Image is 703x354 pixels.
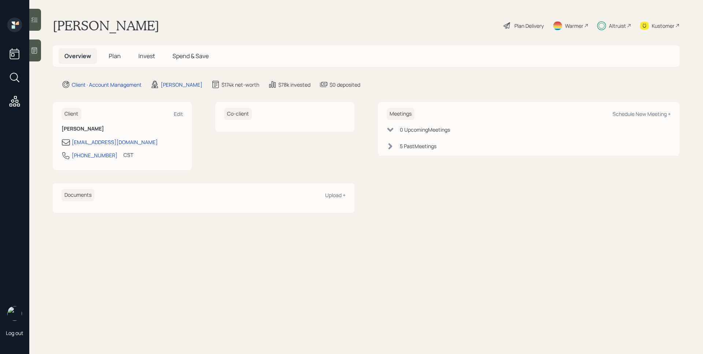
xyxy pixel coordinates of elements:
div: Warmer [565,22,583,30]
div: Schedule New Meeting + [613,110,671,117]
div: Kustomer [652,22,674,30]
div: Log out [6,329,23,336]
span: Spend & Save [172,52,209,60]
h6: Documents [62,189,94,201]
div: Client · Account Management [72,81,142,88]
img: james-distasi-headshot.png [7,306,22,321]
div: 5 Past Meeting s [400,142,436,150]
h6: Meetings [387,108,414,120]
span: Invest [138,52,155,60]
div: 0 Upcoming Meeting s [400,126,450,133]
div: [EMAIL_ADDRESS][DOMAIN_NAME] [72,138,158,146]
div: [PERSON_NAME] [161,81,202,88]
div: [PHONE_NUMBER] [72,151,118,159]
div: Altruist [609,22,626,30]
div: $174k net-worth [222,81,259,88]
span: Overview [64,52,91,60]
div: Upload + [325,192,346,199]
h1: [PERSON_NAME] [53,18,159,34]
div: CST [123,151,133,159]
span: Plan [109,52,121,60]
div: Edit [174,110,183,117]
div: Plan Delivery [514,22,544,30]
h6: Client [62,108,81,120]
h6: [PERSON_NAME] [62,126,183,132]
div: $78k invested [278,81,310,88]
div: $0 deposited [330,81,360,88]
h6: Co-client [224,108,252,120]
